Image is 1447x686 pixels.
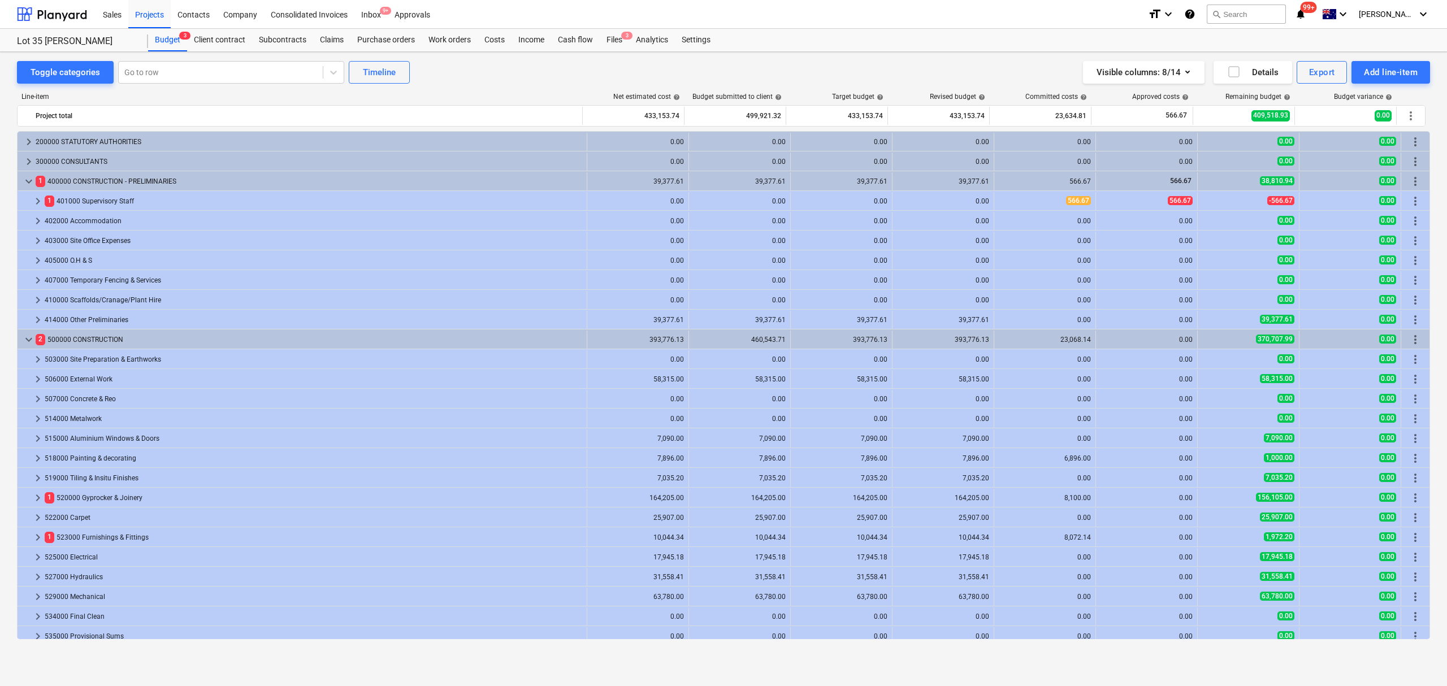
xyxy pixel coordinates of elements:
[1379,433,1396,442] span: 0.00
[592,474,684,482] div: 7,035.20
[675,29,717,51] a: Settings
[1409,293,1422,307] span: More actions
[422,29,478,51] a: Work orders
[999,395,1091,403] div: 0.00
[893,107,985,125] div: 433,153.74
[1281,94,1290,101] span: help
[897,316,989,324] div: 39,377.61
[148,29,187,51] div: Budget
[1260,374,1294,383] span: 58,315.00
[1379,137,1396,146] span: 0.00
[36,334,45,345] span: 2
[1334,93,1392,101] div: Budget variance
[1383,94,1392,101] span: help
[1364,65,1418,80] div: Add line-item
[512,29,551,51] a: Income
[692,93,782,101] div: Budget submitted to client
[551,29,600,51] div: Cash flow
[1409,155,1422,168] span: More actions
[592,257,684,264] div: 0.00
[1101,237,1193,245] div: 0.00
[1101,316,1193,324] div: 0.00
[1277,137,1294,146] span: 0.00
[45,196,54,206] span: 1
[1409,570,1422,584] span: More actions
[1101,395,1193,403] div: 0.00
[45,212,582,230] div: 402000 Accommodation
[1409,491,1422,505] span: More actions
[999,138,1091,146] div: 0.00
[694,395,786,403] div: 0.00
[694,375,786,383] div: 58,315.00
[31,65,100,80] div: Toggle categories
[1097,65,1191,80] div: Visible columns : 8/14
[45,291,582,309] div: 410000 Scaffolds/Cranage/Plant Hire
[1180,94,1189,101] span: help
[694,474,786,482] div: 7,035.20
[252,29,313,51] a: Subcontracts
[1101,375,1193,383] div: 0.00
[795,474,887,482] div: 7,035.20
[897,296,989,304] div: 0.00
[1277,216,1294,225] span: 0.00
[999,415,1091,423] div: 0.00
[930,93,985,101] div: Revised budget
[31,372,45,386] span: keyboard_arrow_right
[36,133,582,151] div: 200000 STATUTORY AUTHORITIES
[773,94,782,101] span: help
[600,29,629,51] a: Files3
[1277,157,1294,166] span: 0.00
[45,271,582,289] div: 407000 Temporary Fencing & Services
[1409,412,1422,426] span: More actions
[1256,335,1294,344] span: 370,707.99
[897,276,989,284] div: 0.00
[36,176,45,186] span: 1
[1132,93,1189,101] div: Approved costs
[694,336,786,344] div: 460,543.71
[897,395,989,403] div: 0.00
[1264,473,1294,482] span: 7,035.20
[36,172,582,190] div: 400000 CONSTRUCTION - PRELIMINARIES
[31,234,45,248] span: keyboard_arrow_right
[1379,216,1396,225] span: 0.00
[1409,392,1422,406] span: More actions
[897,435,989,442] div: 7,090.00
[999,257,1091,264] div: 0.00
[31,590,45,603] span: keyboard_arrow_right
[694,257,786,264] div: 0.00
[1101,276,1193,284] div: 0.00
[795,316,887,324] div: 39,377.61
[1301,2,1317,13] span: 99+
[31,471,45,485] span: keyboard_arrow_right
[592,237,684,245] div: 0.00
[1379,354,1396,363] span: 0.00
[45,429,582,448] div: 515000 Aluminium Windows & Doors
[897,474,989,482] div: 7,035.20
[187,29,252,51] a: Client contract
[31,511,45,524] span: keyboard_arrow_right
[1379,236,1396,245] span: 0.00
[694,296,786,304] div: 0.00
[976,94,985,101] span: help
[897,257,989,264] div: 0.00
[17,93,583,101] div: Line-item
[795,375,887,383] div: 58,315.00
[1379,255,1396,264] span: 0.00
[22,333,36,346] span: keyboard_arrow_down
[1379,414,1396,423] span: 0.00
[1277,275,1294,284] span: 0.00
[1277,354,1294,363] span: 0.00
[1207,5,1286,24] button: Search
[31,570,45,584] span: keyboard_arrow_right
[694,415,786,423] div: 0.00
[478,29,512,51] a: Costs
[350,29,422,51] div: Purchase orders
[31,412,45,426] span: keyboard_arrow_right
[897,237,989,245] div: 0.00
[1409,610,1422,623] span: More actions
[592,395,684,403] div: 0.00
[1277,414,1294,423] span: 0.00
[1409,629,1422,643] span: More actions
[694,316,786,324] div: 39,377.61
